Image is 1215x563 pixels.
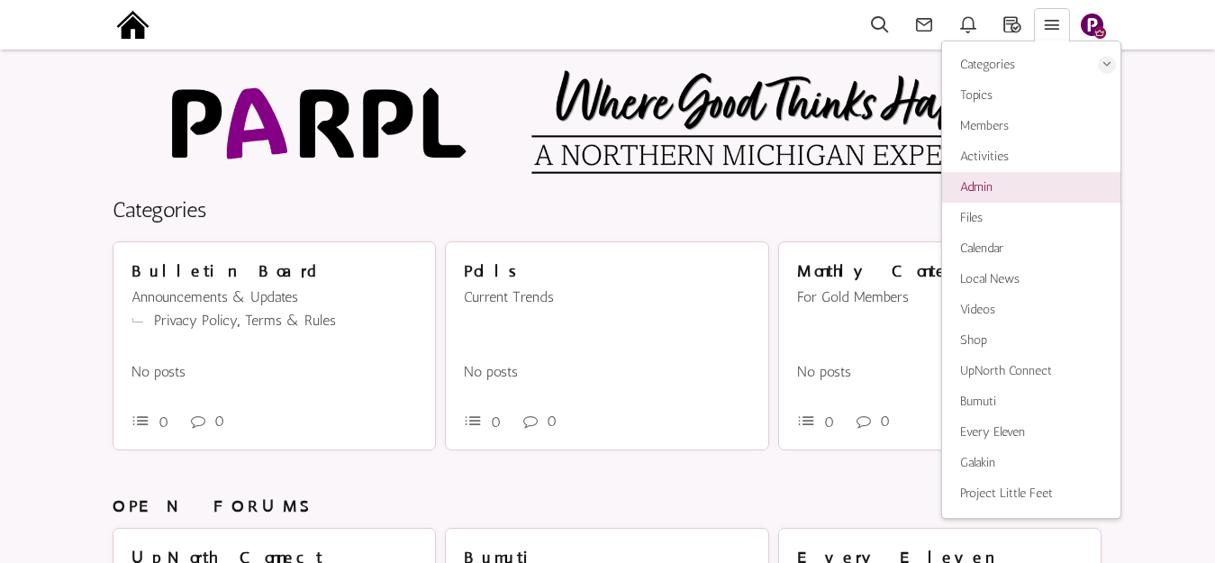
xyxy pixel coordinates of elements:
[131,262,317,281] a: Bulletin Board
[824,413,834,431] span: 0
[131,261,317,281] span: Bulletin Board
[113,5,153,45] img: output-onlinepngtools%20-%202025-09-15T191211.976.png
[942,386,1120,417] a: Bumuti
[113,495,325,527] h4: OPEN FORUMS
[491,413,501,431] span: 0
[113,196,206,222] a: Categories
[464,262,525,281] a: Polls
[960,271,1020,286] span: Local News
[942,417,1120,448] a: Every Eleven
[942,111,1120,141] a: Members
[464,261,525,281] span: Polls
[245,312,336,329] a: Terms & Rules
[960,179,993,195] span: Admin
[960,210,983,225] span: Files
[942,295,1120,325] a: Videos
[942,325,1120,356] a: Shop
[960,332,987,348] span: Shop
[942,356,1120,386] a: UpNorth Connect
[942,50,1120,80] a: Categories
[942,233,1120,264] a: Calendar
[797,262,987,281] a: Monthly Contests
[942,141,1120,172] a: Activities
[960,363,1052,378] span: UpNorth Connect
[960,149,1009,164] span: Activities
[942,264,1120,295] a: Local News
[960,486,1053,501] span: Project Little Feet
[960,87,993,103] span: Topics
[960,241,1003,256] span: Calendar
[960,455,995,470] span: Galakin
[960,118,1009,133] span: Members
[880,413,890,430] span: 0
[942,80,1120,111] a: Topics
[547,413,557,430] span: 0
[154,312,241,329] a: Privacy Policy
[960,424,1025,440] span: Every Eleven
[960,302,995,317] span: Videos
[942,172,1120,203] a: Admin
[797,261,987,281] span: Monthly Contests
[1081,14,1103,36] img: Slide1.png
[942,448,1120,478] a: Galakin
[960,394,996,409] span: Bumuti
[159,413,168,431] span: 0
[942,478,1120,509] a: Project Little Feet
[214,413,224,430] span: 0
[942,203,1120,233] a: Files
